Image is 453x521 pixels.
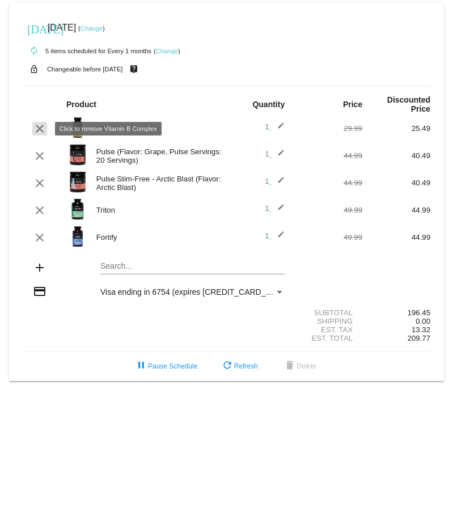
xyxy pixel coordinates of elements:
[283,362,316,370] span: Delete
[412,325,430,334] span: 13.32
[78,25,105,32] small: ( )
[416,317,430,325] span: 0.00
[362,179,430,187] div: 40.49
[294,151,362,160] div: 44.99
[134,359,148,373] mat-icon: pause
[265,177,285,185] span: 1
[100,287,290,296] span: Visa ending in 6754 (expires [CREDIT_CARD_DATA])
[81,25,103,32] a: Change
[294,233,362,242] div: 49.99
[66,225,89,248] img: Image-1-Carousel-Fortify-Transp.png
[387,95,430,113] strong: Discounted Price
[66,171,89,193] img: PulseSF-20S-Arctic-Blast-1000x1000-Transp-Roman-Berezecky.png
[362,151,430,160] div: 40.49
[27,44,41,58] mat-icon: autorenew
[33,285,46,298] mat-icon: credit_card
[33,176,46,190] mat-icon: clear
[66,116,89,139] img: vitamin-b-image.png
[91,233,227,242] div: Fortify
[271,176,285,190] mat-icon: edit
[100,262,285,271] input: Search...
[154,48,180,54] small: ( )
[294,334,362,342] div: Est. Total
[343,100,362,109] strong: Price
[100,287,285,296] mat-select: Payment Method
[91,124,227,133] div: Vitamin B Complex
[211,356,267,376] button: Refresh
[125,356,206,376] button: Pause Schedule
[33,122,46,135] mat-icon: clear
[271,122,285,135] mat-icon: edit
[362,233,430,242] div: 44.99
[265,204,285,213] span: 1
[294,179,362,187] div: 44.99
[91,147,227,164] div: Pulse (Flavor: Grape, Pulse Servings: 20 Servings)
[294,317,362,325] div: Shipping
[33,149,46,163] mat-icon: clear
[408,334,430,342] span: 209.77
[271,149,285,163] mat-icon: edit
[221,362,258,370] span: Refresh
[271,231,285,244] mat-icon: edit
[221,359,234,373] mat-icon: refresh
[66,198,89,221] img: Image-1-Carousel-Triton-Transp.png
[274,356,325,376] button: Delete
[27,62,41,77] mat-icon: lock_open
[283,359,297,373] mat-icon: delete
[91,175,227,192] div: Pulse Stim-Free - Arctic Blast (Flavor: Arctic Blast)
[27,22,41,35] mat-icon: [DATE]
[252,100,285,109] strong: Quantity
[271,204,285,217] mat-icon: edit
[362,124,430,133] div: 25.49
[265,122,285,131] span: 1
[127,62,141,77] mat-icon: live_help
[265,231,285,240] span: 1
[33,261,46,274] mat-icon: add
[294,124,362,133] div: 29.99
[47,66,123,73] small: Changeable before [DATE]
[33,231,46,244] mat-icon: clear
[134,362,197,370] span: Pause Schedule
[265,150,285,158] span: 1
[362,206,430,214] div: 44.99
[294,325,362,334] div: Est. Tax
[66,143,89,166] img: Image-1-Carousel-Pulse-20S-Grape-Transp.png
[156,48,178,54] a: Change
[294,308,362,317] div: Subtotal
[362,308,430,317] div: 196.45
[294,206,362,214] div: 49.99
[33,204,46,217] mat-icon: clear
[23,48,151,54] small: 5 items scheduled for Every 1 months
[66,100,96,109] strong: Product
[91,206,227,214] div: Triton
